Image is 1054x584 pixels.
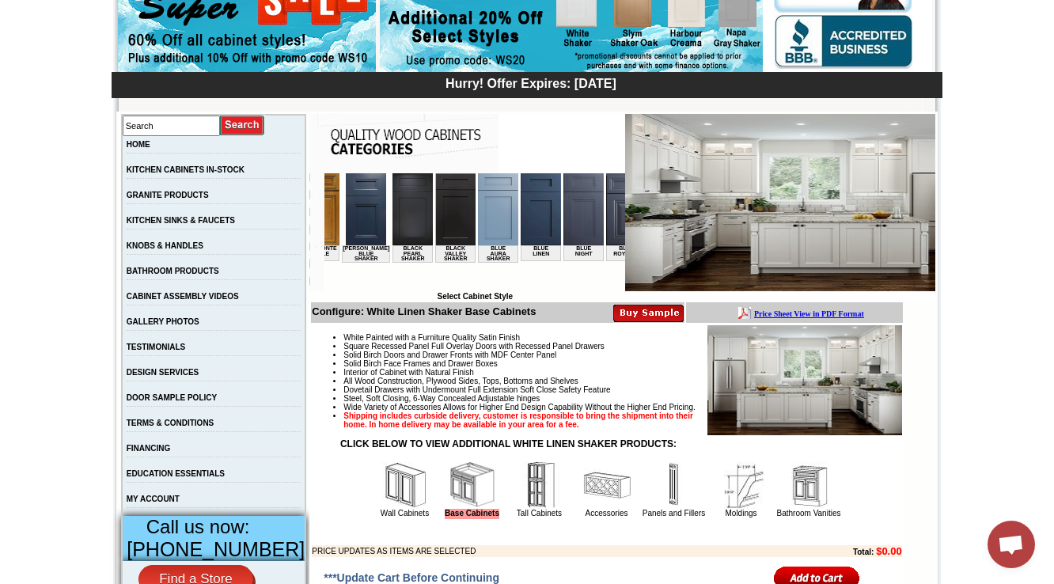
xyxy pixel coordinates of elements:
a: FINANCING [127,444,171,453]
img: Base Cabinets [449,461,496,509]
iframe: Browser incompatible [324,173,625,292]
a: Wall Cabinets [381,509,429,518]
a: TESTIMONIALS [127,343,185,351]
a: KITCHEN CABINETS IN-STOCK [127,165,245,174]
b: Price Sheet View in PDF Format [18,6,128,15]
img: White Linen Shaker [625,114,935,291]
a: KNOBS & HANDLES [127,241,203,250]
b: Select Cabinet Style [437,292,513,301]
span: Steel, Soft Closing, 6-Way Concealed Adjustable hinges [343,394,540,403]
a: TERMS & CONDITIONS [127,419,214,427]
span: All Wood Construction, Plywood Sides, Tops, Bottoms and Shelves [343,377,578,385]
span: Call us now: [146,516,250,537]
img: Wall Cabinets [381,461,429,509]
a: HOME [127,140,150,149]
strong: CLICK BELOW TO VIEW ADDITIONAL WHITE LINEN SHAKER PRODUCTS: [340,438,677,449]
img: pdf.png [2,4,15,17]
a: Price Sheet View in PDF Format [18,2,128,16]
td: Blue Royalle [282,72,322,88]
img: Panels and Fillers [650,461,698,509]
a: Bathroom Vanities [777,509,841,518]
a: MY ACCOUNT [127,495,180,503]
a: Base Cabinets [445,509,499,519]
a: GALLERY PHOTOS [127,317,199,326]
a: Panels and Fillers [643,509,705,518]
a: CABINET ASSEMBLY VIDEOS [127,292,239,301]
span: Dovetail Drawers with Undermount Full Extension Soft Close Safety Feature [343,385,610,394]
a: Tall Cabinets [517,509,562,518]
span: White Painted with a Furniture Quality Satin Finish [343,333,520,342]
span: Interior of Cabinet with Natural Finish [343,368,474,377]
div: Hurry! Offer Expires: [DATE] [119,74,942,91]
span: ***Update Cart Before Continuing [324,571,499,584]
td: PRICE UPDATES AS ITEMS ARE SELECTED [312,545,766,557]
img: Product Image [707,325,902,435]
a: BATHROOM PRODUCTS [127,267,219,275]
img: Bathroom Vanities [785,461,832,509]
a: KITCHEN SINKS & FAUCETS [127,216,235,225]
a: GRANITE PRODUCTS [127,191,209,199]
strong: Shipping includes curbside delivery, customer is responsible to bring the shipment into their hom... [343,411,693,429]
div: Open chat [988,521,1035,568]
img: Tall Cabinets [516,461,563,509]
b: $0.00 [876,545,902,557]
img: Accessories [583,461,631,509]
a: DESIGN SERVICES [127,368,199,377]
input: Submit [220,115,265,136]
span: Wide Variety of Accessories Allows for Higher End Design Capability Without the Higher End Pricing. [343,403,695,411]
span: Solid Birch Doors and Drawer Fronts with MDF Center Panel [343,351,556,359]
a: Moldings [725,509,756,518]
span: Square Recessed Panel Full Overlay Doors with Recessed Panel Drawers [343,342,605,351]
a: DOOR SAMPLE POLICY [127,393,217,402]
b: Configure: White Linen Shaker Base Cabinets [312,305,536,317]
span: Solid Birch Face Frames and Drawer Boxes [343,359,498,368]
b: Total: [853,548,874,556]
span: [PHONE_NUMBER] [127,538,305,560]
a: EDUCATION ESSENTIALS [127,469,225,478]
img: Moldings [718,461,765,509]
a: Accessories [586,509,628,518]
